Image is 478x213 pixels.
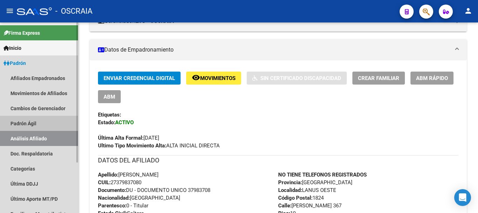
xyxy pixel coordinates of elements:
[98,135,159,141] span: [DATE]
[98,72,181,85] button: Enviar Credencial Digital
[278,202,291,209] strong: Calle:
[6,7,14,15] mat-icon: menu
[186,72,241,85] button: Movimientos
[98,172,159,178] span: [PERSON_NAME]
[278,179,352,186] span: [GEOGRAPHIC_DATA]
[278,195,324,201] span: 1824
[98,135,143,141] strong: Última Alta Formal:
[278,179,302,186] strong: Provincia:
[104,94,115,100] span: ABM
[98,187,126,193] strong: Documento:
[98,142,166,149] strong: Ultimo Tipo Movimiento Alta:
[115,119,134,126] strong: ACTIVO
[3,44,21,52] span: Inicio
[98,46,450,54] mat-panel-title: Datos de Empadronamiento
[98,112,121,118] strong: Etiquetas:
[98,179,141,186] span: 27379837080
[98,142,220,149] span: ALTA INICIAL DIRECTA
[278,195,312,201] strong: Código Postal:
[98,179,111,186] strong: CUIL:
[98,172,118,178] strong: Apellido:
[98,195,130,201] strong: Nacionalidad:
[278,202,342,209] span: [PERSON_NAME] 367
[358,75,399,81] span: Crear Familiar
[3,29,40,37] span: Firma Express
[464,7,472,15] mat-icon: person
[247,72,347,85] button: Sin Certificado Discapacidad
[98,119,115,126] strong: Estado:
[260,75,341,81] span: Sin Certificado Discapacidad
[98,187,210,193] span: DU - DOCUMENTO UNICO 37983708
[98,155,458,165] h3: DATOS DEL AFILIADO
[352,72,405,85] button: Crear Familiar
[98,202,126,209] strong: Parentesco:
[416,75,448,81] span: ABM Rápido
[98,90,121,103] button: ABM
[278,187,336,193] span: LANUS OESTE
[278,187,302,193] strong: Localidad:
[98,195,180,201] span: [GEOGRAPHIC_DATA]
[192,73,200,82] mat-icon: remove_red_eye
[90,39,467,60] mat-expansion-panel-header: Datos de Empadronamiento
[98,202,148,209] span: 0 - Titular
[3,59,26,67] span: Padrón
[104,75,175,81] span: Enviar Credencial Digital
[55,4,92,19] span: - OSCRAIA
[200,75,236,81] span: Movimientos
[278,172,367,178] strong: NO TIENE TELEFONOS REGISTRADOS
[454,189,471,206] div: Open Intercom Messenger
[410,72,454,85] button: ABM Rápido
